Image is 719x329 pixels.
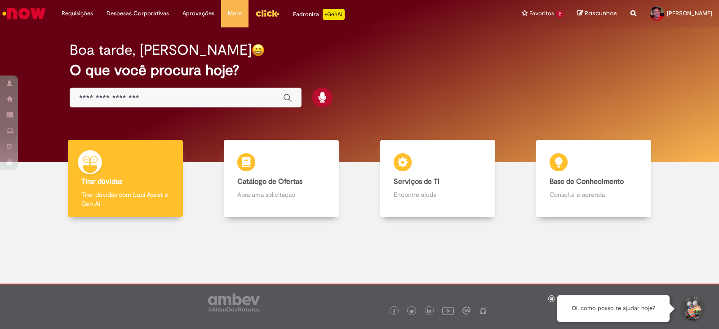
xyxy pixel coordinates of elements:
[585,9,617,18] span: Rascunhos
[442,305,454,316] img: logo_footer_youtube.png
[557,295,670,322] div: Oi, como posso te ajudar hoje?
[255,6,280,20] img: click_logo_yellow_360x200.png
[323,9,345,20] p: +GenAi
[107,9,169,18] span: Despesas Corporativas
[81,190,169,208] p: Tirar dúvidas com Lupi Assist e Gen Ai
[427,309,431,314] img: logo_footer_linkedin.png
[293,9,345,20] div: Padroniza
[479,307,487,315] img: logo_footer_naosei.png
[182,9,214,18] span: Aprovações
[556,10,564,18] span: 2
[550,190,638,199] p: Consulte e aprenda
[62,9,93,18] span: Requisições
[208,293,260,311] img: logo_footer_ambev_rotulo_gray.png
[81,177,122,186] b: Tirar dúvidas
[394,190,482,199] p: Encontre ajuda
[392,309,396,314] img: logo_footer_facebook.png
[529,9,554,18] span: Favoritos
[516,140,672,218] a: Base de Conhecimento Consulte e aprenda
[252,44,265,57] img: happy-face.png
[204,140,360,218] a: Catálogo de Ofertas Abra uma solicitação
[237,190,325,199] p: Abra uma solicitação
[70,42,252,58] h2: Boa tarde, [PERSON_NAME]
[47,140,204,218] a: Tirar dúvidas Tirar dúvidas com Lupi Assist e Gen Ai
[409,309,414,314] img: logo_footer_twitter.png
[237,177,302,186] b: Catálogo de Ofertas
[462,307,470,315] img: logo_footer_workplace.png
[394,177,439,186] b: Serviços de TI
[667,9,712,17] span: [PERSON_NAME]
[70,62,649,78] h2: O que você procura hoje?
[679,295,706,322] button: Iniciar Conversa de Suporte
[359,140,516,218] a: Serviços de TI Encontre ajuda
[550,177,624,186] b: Base de Conhecimento
[577,9,617,18] a: Rascunhos
[1,4,47,22] img: ServiceNow
[228,9,242,18] span: More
